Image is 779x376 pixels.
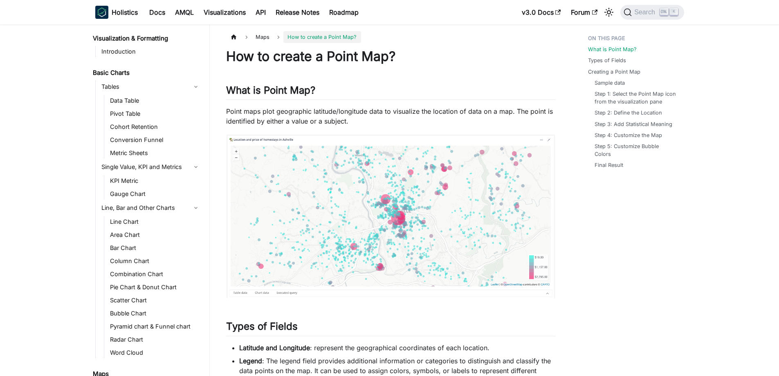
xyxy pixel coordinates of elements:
a: Gauge Chart [108,188,202,200]
kbd: K [670,8,678,16]
a: AMQL [170,6,199,19]
a: Line Chart [108,216,202,227]
a: Visualization & Formatting [90,33,202,44]
a: Step 4: Customize the Map [595,131,662,139]
b: Holistics [112,7,138,17]
a: Column Chart [108,255,202,267]
a: Step 5: Customize Bubble Colors [595,142,676,158]
span: How to create a Point Map? [283,31,361,43]
a: Scatter Chart [108,295,202,306]
a: Metric Sheets [108,147,202,159]
a: Tables [99,80,202,93]
a: KPI Metric [108,175,202,187]
strong: Latitude and Longitude [239,344,310,352]
a: Data Table [108,95,202,106]
img: Holistics [95,6,108,19]
a: Creating a Point Map [588,68,640,76]
img: point-map-official [226,134,555,298]
strong: Legend [239,357,262,365]
a: API [251,6,271,19]
a: Step 2: Define the Location [595,109,662,117]
a: HolisticsHolistics [95,6,138,19]
a: Bar Chart [108,242,202,254]
li: : represent the geographical coordinates of each location. [239,343,555,353]
a: v3.0 Docs [517,6,566,19]
a: Sample data [595,79,625,87]
a: Visualizations [199,6,251,19]
a: Forum [566,6,602,19]
button: Switch between dark and light mode (currently light mode) [602,6,615,19]
span: Search [632,9,660,16]
a: What is Point Map? [588,45,637,53]
span: Maps [251,31,274,43]
a: Line, Bar and Other Charts [99,201,202,214]
p: Point maps plot geographic latitude/longitude data to visualize the location of data on a map. Th... [226,106,555,126]
a: Pyramid chart & Funnel chart [108,321,202,332]
a: Home page [226,31,242,43]
a: Pie Chart & Donut Chart [108,281,202,293]
a: Final Result [595,161,623,169]
a: Word Cloud [108,347,202,358]
nav: Docs sidebar [87,25,210,376]
a: Basic Charts [90,67,202,79]
a: Docs [144,6,170,19]
a: Types of Fields [588,56,626,64]
h1: How to create a Point Map? [226,48,555,65]
a: Bubble Chart [108,308,202,319]
h2: Types of Fields [226,320,555,336]
a: Release Notes [271,6,324,19]
nav: Breadcrumbs [226,31,555,43]
a: Roadmap [324,6,364,19]
a: Single Value, KPI and Metrics [99,160,202,173]
a: Pivot Table [108,108,202,119]
a: Radar Chart [108,334,202,345]
a: Step 1: Select the Point Map icon from the visualization pane [595,90,676,106]
a: Area Chart [108,229,202,241]
a: Conversion Funnel [108,134,202,146]
a: Combination Chart [108,268,202,280]
a: Introduction [99,46,202,57]
a: Step 3: Add Statistical Meaning [595,120,672,128]
h2: What is Point Map? [226,84,555,100]
a: Cohort Retention [108,121,202,133]
button: Search (Ctrl+K) [620,5,684,20]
